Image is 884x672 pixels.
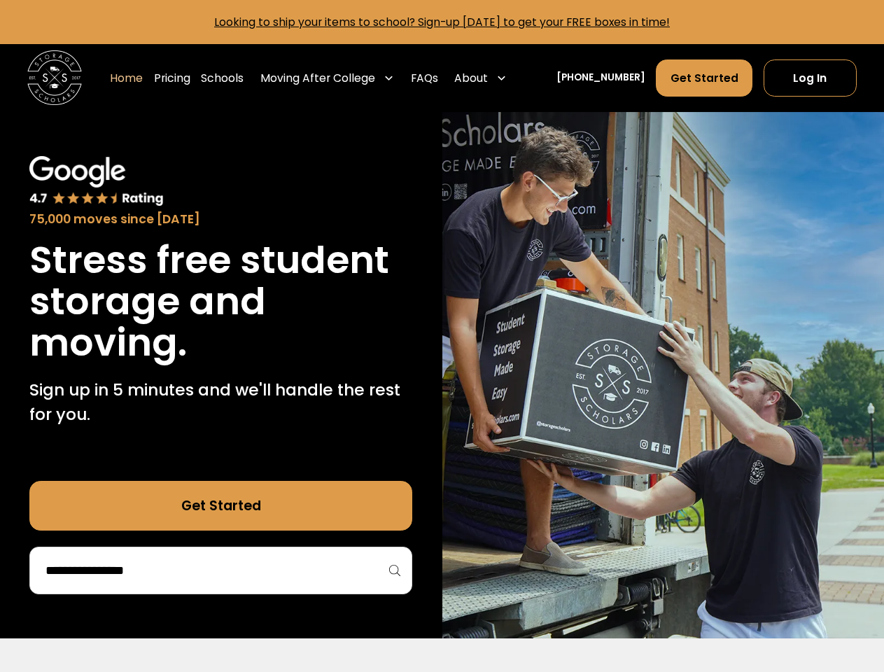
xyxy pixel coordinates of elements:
div: About [449,59,512,97]
h1: Stress free student storage and moving. [29,239,412,363]
a: Get Started [656,59,752,97]
img: Storage Scholars main logo [27,50,82,105]
a: FAQs [411,59,438,97]
img: Google 4.7 star rating [29,156,163,207]
div: 75,000 moves since [DATE] [29,210,412,228]
a: Home [110,59,143,97]
p: Sign up in 5 minutes and we'll handle the rest for you. [29,377,412,426]
a: Log In [764,59,857,97]
a: Schools [201,59,244,97]
a: Looking to ship your items to school? Sign-up [DATE] to get your FREE boxes in time! [214,15,670,29]
a: [PHONE_NUMBER] [556,71,645,85]
a: Pricing [154,59,190,97]
a: Get Started [29,481,412,530]
div: Moving After College [255,59,400,97]
div: Moving After College [260,70,375,86]
div: About [454,70,488,86]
